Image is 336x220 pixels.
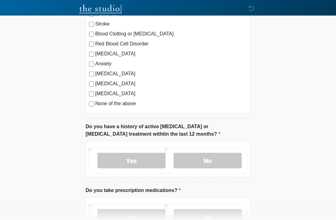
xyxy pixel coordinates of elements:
[89,22,94,27] input: Stroke
[95,60,247,68] label: Anxiety
[89,72,94,77] input: [MEDICAL_DATA]
[95,50,247,58] label: [MEDICAL_DATA]
[97,153,166,168] label: Yes
[95,70,247,77] label: [MEDICAL_DATA]
[86,123,250,138] label: Do you have a history of active [MEDICAL_DATA] or [MEDICAL_DATA] treatment withtin the last 12 mo...
[79,5,121,17] img: The Studio Med Spa Logo
[174,153,242,168] label: No
[89,101,94,106] input: None of the above
[95,80,247,87] label: [MEDICAL_DATA]
[95,90,247,97] label: [MEDICAL_DATA]
[89,91,94,96] input: [MEDICAL_DATA]
[89,62,94,67] input: Anxiety
[95,30,247,38] label: Blood Clotting or [MEDICAL_DATA]
[95,20,247,28] label: Stroke
[95,100,247,107] label: None of the above
[89,52,94,57] input: [MEDICAL_DATA]
[89,42,94,47] input: Red Blood Cell Disorder
[89,32,94,37] input: Blood Clotting or [MEDICAL_DATA]
[89,82,94,87] input: [MEDICAL_DATA]
[95,40,247,48] label: Red Blood Cell Disorder
[86,187,181,194] label: Do you take prescription medications?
